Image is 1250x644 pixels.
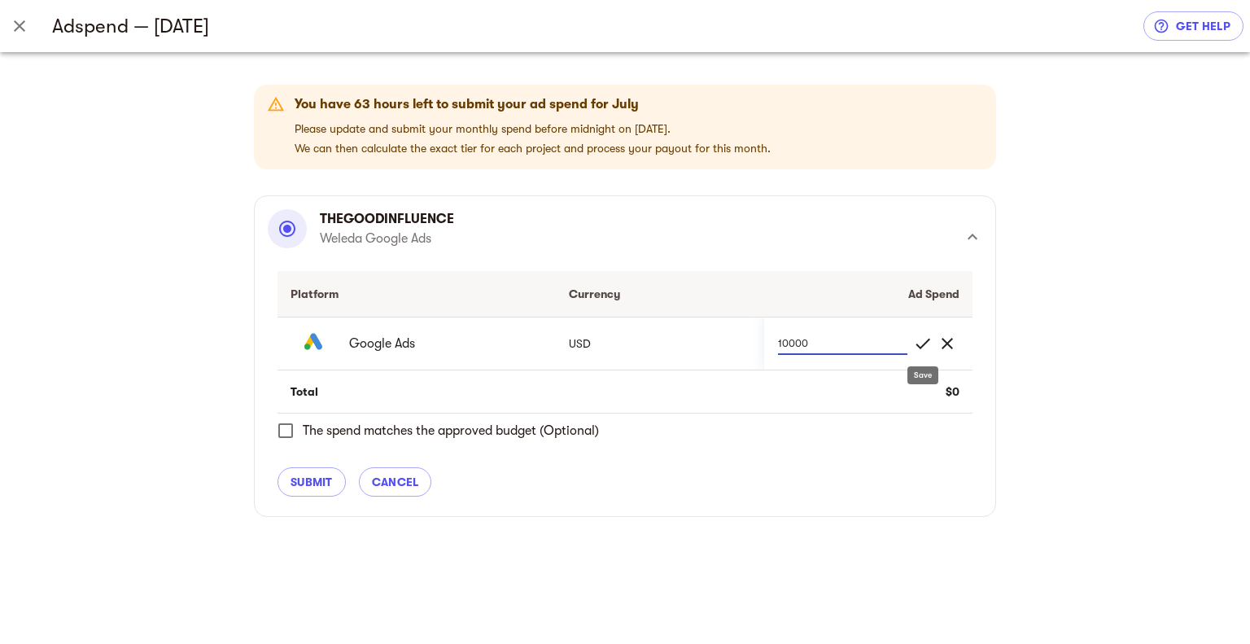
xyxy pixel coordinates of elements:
p: thegoodinfluence [320,209,454,229]
span: get help [1156,16,1230,36]
div: You have 63 hours left to submit your ad spend for July [295,94,771,114]
div: thegoodinfluenceWeleda Google Ads [268,209,982,265]
td: USD [556,317,764,370]
td: $0 [764,370,972,414]
div: Ad Spend [777,284,959,304]
p: Weleda Google Ads [320,229,454,248]
h5: Adspend — [DATE] [52,13,1143,39]
td: Total [278,370,556,414]
div: Please update and submit your monthly spend before midnight on [DATE]. We can then calculate the ... [295,90,771,164]
button: submit [278,467,346,497]
div: Currency [569,284,751,304]
span: clear [937,334,957,353]
span: Google Ads [349,334,530,353]
iframe: Chat Widget [957,455,1250,644]
a: get help [1143,11,1243,41]
span: check [913,334,933,353]
span: submit [291,472,333,492]
span: The spend matches the approved budget (Optional) [303,421,599,440]
button: cancel [359,467,432,497]
span: cancel [372,472,419,492]
input: Ad Spend [778,331,907,354]
div: Platform [291,284,543,304]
